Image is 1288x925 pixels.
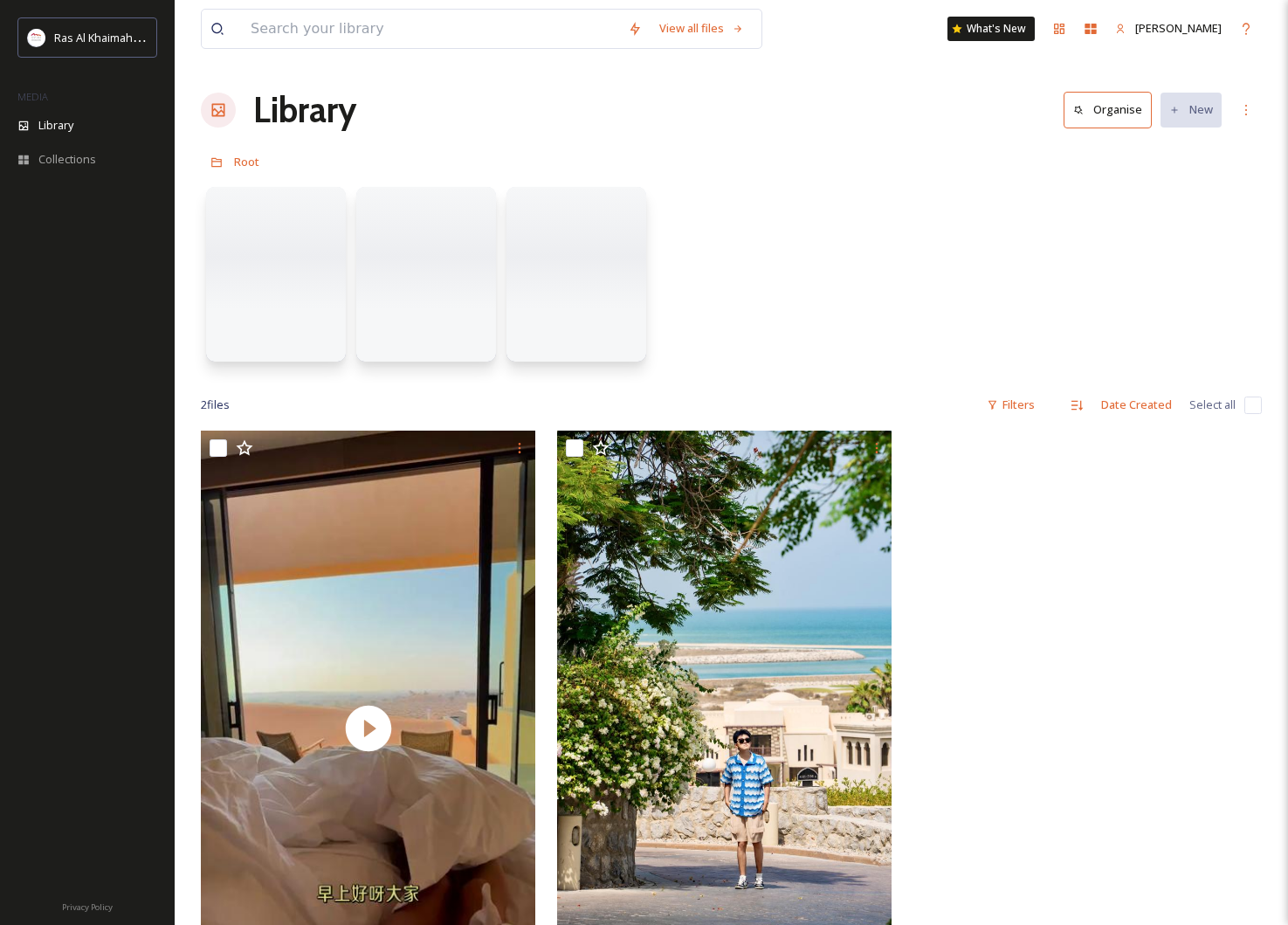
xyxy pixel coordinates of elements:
[1161,93,1222,127] button: New
[253,84,356,136] a: Library
[62,895,113,916] a: Privacy Policy
[947,17,1035,41] a: What's New
[1106,11,1230,45] a: [PERSON_NAME]
[234,151,259,172] a: Root
[1189,397,1236,413] span: Select all
[62,901,113,913] span: Privacy Policy
[1064,92,1152,128] button: Organise
[242,10,619,48] input: Search your library
[17,90,48,103] span: MEDIA
[28,29,45,46] img: Logo_RAKTDA_RGB-01.png
[38,117,73,134] span: Library
[978,388,1043,422] div: Filters
[234,154,259,169] span: Root
[651,11,753,45] a: View all files
[54,29,301,45] span: Ras Al Khaimah Tourism Development Authority
[38,151,96,168] span: Collections
[201,397,230,413] span: 2 file s
[1135,20,1222,36] span: [PERSON_NAME]
[1092,388,1181,422] div: Date Created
